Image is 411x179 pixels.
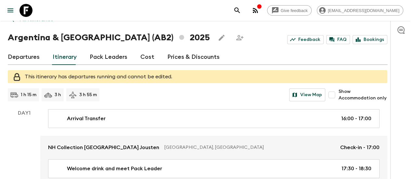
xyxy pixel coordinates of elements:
[8,49,40,65] a: Departures
[287,35,324,44] a: Feedback
[55,92,61,98] p: 3 h
[353,35,387,44] a: Bookings
[140,49,154,65] a: Cost
[48,109,379,128] a: Arrival Transfer16:00 - 17:00
[317,5,403,16] div: [EMAIL_ADDRESS][DOMAIN_NAME]
[53,49,77,65] a: Itinerary
[48,144,159,151] p: NH Collection [GEOGRAPHIC_DATA] Jousten
[277,8,311,13] span: Give feedback
[340,144,379,151] p: Check-in - 17:00
[67,115,106,122] p: Arrival Transfer
[289,88,325,101] button: View Map
[324,8,403,13] span: [EMAIL_ADDRESS][DOMAIN_NAME]
[267,5,312,16] a: Give feedback
[326,35,350,44] a: FAQ
[233,31,246,44] span: Share this itinerary
[341,165,371,173] p: 17:30 - 18:30
[8,109,40,117] p: Day 1
[48,159,379,178] a: Welcome drink and meet Pack Leader17:30 - 18:30
[21,92,36,98] p: 1 h 15 m
[8,31,210,44] h1: Argentina & [GEOGRAPHIC_DATA] (AB2) 2025
[40,136,387,159] a: NH Collection [GEOGRAPHIC_DATA] Jousten[GEOGRAPHIC_DATA], [GEOGRAPHIC_DATA]Check-in - 17:00
[25,74,172,79] span: This itinerary has departures running and cannot be edited.
[4,4,17,17] button: menu
[167,49,220,65] a: Prices & Discounts
[79,92,97,98] p: 3 h 55 m
[90,49,127,65] a: Pack Leaders
[231,4,244,17] button: search adventures
[341,115,371,122] p: 16:00 - 17:00
[67,165,162,173] p: Welcome drink and meet Pack Leader
[215,31,228,44] button: Edit this itinerary
[338,88,387,101] span: Show Accommodation only
[164,144,335,151] p: [GEOGRAPHIC_DATA], [GEOGRAPHIC_DATA]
